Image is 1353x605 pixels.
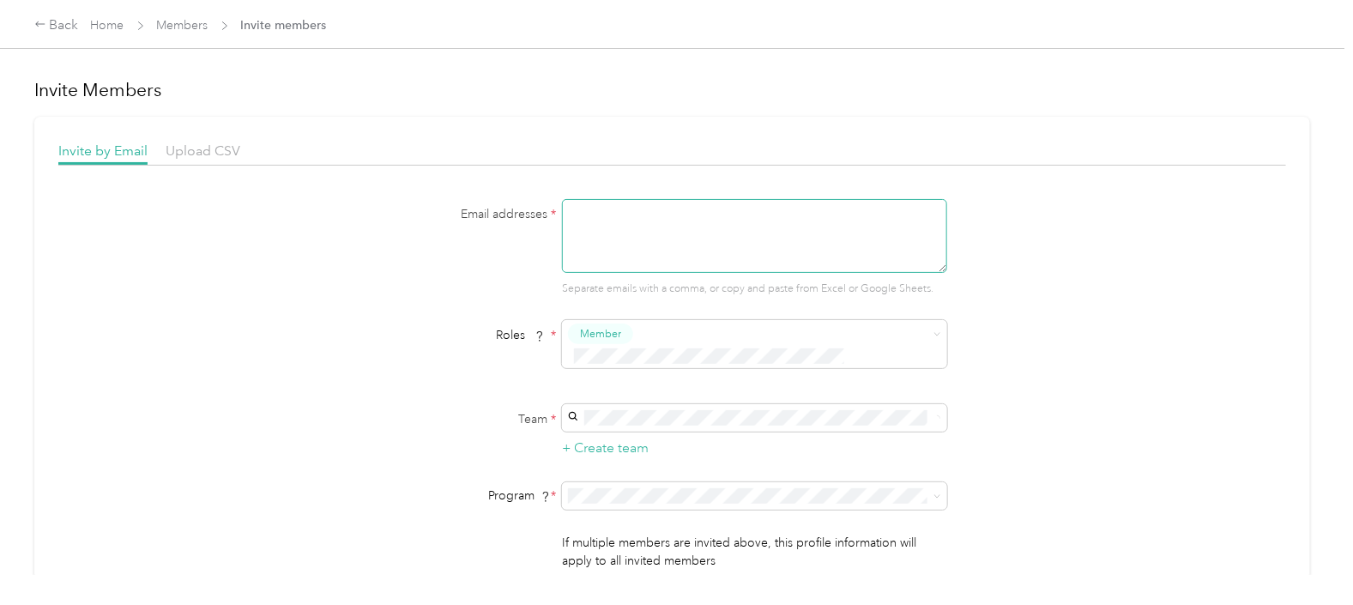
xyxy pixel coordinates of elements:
button: + Create team [562,438,649,459]
span: Member [580,326,621,342]
label: Team [342,410,557,428]
div: Program [342,487,557,505]
p: If multiple members are invited above, this profile information will apply to all invited members [562,534,947,570]
h1: Invite Members [34,78,1310,102]
button: Member [568,324,633,345]
a: Members [157,18,208,33]
span: Invite members [241,16,327,34]
a: Home [91,18,124,33]
label: Email addresses [342,205,557,223]
span: Roles [490,322,551,348]
span: Invite by Email [58,142,148,159]
p: Separate emails with a comma, or copy and paste from Excel or Google Sheets. [562,281,947,297]
div: Back [34,15,79,36]
iframe: Everlance-gr Chat Button Frame [1257,509,1353,605]
span: Upload CSV [166,142,240,159]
